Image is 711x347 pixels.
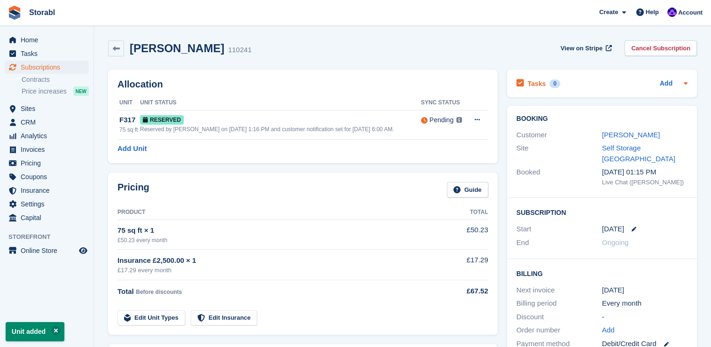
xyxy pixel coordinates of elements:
[5,244,89,257] a: menu
[516,130,602,141] div: Customer
[516,143,602,164] div: Site
[5,157,89,170] a: menu
[25,5,59,20] a: Storabl
[561,44,602,53] span: View on Stripe
[516,268,688,278] h2: Billing
[22,75,89,84] a: Contracts
[602,131,660,139] a: [PERSON_NAME]
[21,211,77,224] span: Capital
[602,144,675,163] a: Self Storage [GEOGRAPHIC_DATA]
[21,116,77,129] span: CRM
[130,42,224,55] h2: [PERSON_NAME]
[516,207,688,217] h2: Subscription
[21,47,77,60] span: Tasks
[21,102,77,115] span: Sites
[21,33,77,47] span: Home
[117,255,438,266] div: Insurance £2,500.00 × 1
[625,40,697,56] a: Cancel Subscription
[549,79,560,88] div: 0
[602,167,688,178] div: [DATE] 01:15 PM
[21,184,77,197] span: Insurance
[136,289,182,295] span: Before discounts
[516,285,602,296] div: Next invoice
[516,298,602,309] div: Billing period
[117,310,185,326] a: Edit Unit Types
[5,129,89,142] a: menu
[117,236,438,244] div: £50.23 every month
[516,167,602,187] div: Booked
[602,325,615,336] a: Add
[5,47,89,60] a: menu
[117,266,438,275] div: £17.29 every month
[8,232,94,242] span: Storefront
[516,115,688,123] h2: Booking
[438,205,488,220] th: Total
[117,287,134,295] span: Total
[117,79,488,90] h2: Allocation
[5,33,89,47] a: menu
[21,157,77,170] span: Pricing
[438,286,488,297] div: £67.52
[21,61,77,74] span: Subscriptions
[421,95,467,110] th: Sync Status
[21,244,77,257] span: Online Store
[21,143,77,156] span: Invoices
[516,224,602,235] div: Start
[119,115,140,126] div: F317
[516,325,602,336] div: Order number
[5,184,89,197] a: menu
[599,8,618,17] span: Create
[5,116,89,129] a: menu
[430,115,453,125] div: Pending
[5,61,89,74] a: menu
[516,312,602,323] div: Discount
[456,117,462,123] img: icon-info-grey-7440780725fd019a000dd9b08b2336e03edf1995a4989e88bcd33f0948082b44.svg
[438,250,488,280] td: £17.29
[140,125,421,134] div: Reserved by [PERSON_NAME] on [DATE] 1:16 PM and customer notification set for [DATE] 6:00 AM.
[5,211,89,224] a: menu
[602,224,624,235] time: 2025-09-26 00:00:00 UTC
[22,87,67,96] span: Price increases
[140,95,421,110] th: Unit Status
[21,170,77,183] span: Coupons
[516,237,602,248] div: End
[117,225,438,236] div: 75 sq ft × 1
[22,86,89,96] a: Price increases NEW
[73,87,89,96] div: NEW
[119,126,140,134] div: 75 sq ft
[21,129,77,142] span: Analytics
[602,238,629,246] span: Ongoing
[447,182,488,197] a: Guide
[117,143,147,154] a: Add Unit
[8,6,22,20] img: stora-icon-8386f47178a22dfd0bd8f6a31ec36ba5ce8667c1dd55bd0f319d3a0aa187defe.svg
[117,95,140,110] th: Unit
[678,8,703,17] span: Account
[602,178,688,187] div: Live Chat ([PERSON_NAME])
[228,45,251,55] div: 110241
[528,79,546,88] h2: Tasks
[660,79,672,89] a: Add
[646,8,659,17] span: Help
[140,115,184,125] span: Reserved
[602,312,688,323] div: -
[667,8,677,17] img: Bailey Hunt
[117,205,438,220] th: Product
[117,182,149,197] h2: Pricing
[6,322,64,341] p: Unit added
[602,285,688,296] div: [DATE]
[602,298,688,309] div: Every month
[5,102,89,115] a: menu
[21,197,77,211] span: Settings
[438,220,488,249] td: £50.23
[5,143,89,156] a: menu
[78,245,89,256] a: Preview store
[5,170,89,183] a: menu
[191,310,258,326] a: Edit Insurance
[5,197,89,211] a: menu
[557,40,614,56] a: View on Stripe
